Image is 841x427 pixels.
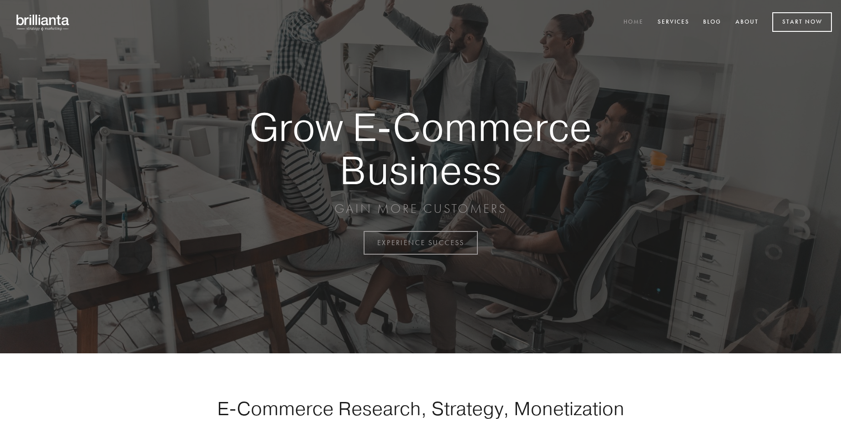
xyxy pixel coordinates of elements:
a: Start Now [772,12,832,32]
h1: E-Commerce Research, Strategy, Monetization [188,397,653,420]
p: GAIN MORE CUSTOMERS [218,201,623,217]
a: About [730,15,765,30]
img: brillianta - research, strategy, marketing [9,9,77,35]
a: Home [618,15,649,30]
a: Services [652,15,695,30]
a: EXPERIENCE SUCCESS [364,231,478,255]
a: Blog [697,15,727,30]
strong: Grow E-Commerce Business [218,105,623,191]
